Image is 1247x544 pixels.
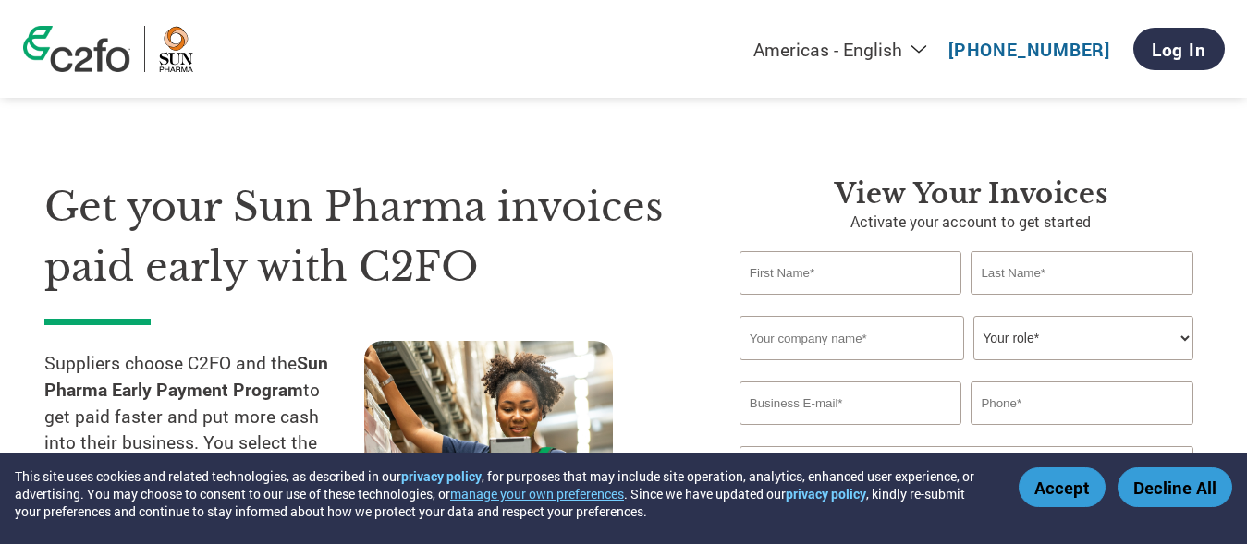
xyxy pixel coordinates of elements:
[15,467,992,520] div: This site uses cookies and related technologies, as described in our , for purposes that may incl...
[973,316,1193,360] select: Title/Role
[740,316,964,360] input: Your company name*
[740,427,962,439] div: Inavlid Email Address
[23,26,130,72] img: c2fo logo
[740,296,962,308] div: Invalid first name or first name is too long
[740,362,1193,374] div: Invalid company name or company name is too long
[971,296,1193,308] div: Invalid last name or last name is too long
[450,485,624,502] button: manage your own preferences
[159,26,193,72] img: Sun Pharma
[971,381,1193,425] input: Phone*
[401,467,482,485] a: privacy policy
[44,350,364,510] p: Suppliers choose C2FO and the to get paid faster and put more cash into their business. You selec...
[1019,467,1106,507] button: Accept
[971,251,1193,295] input: Last Name*
[740,381,962,425] input: Invalid Email format
[364,341,613,523] img: supply chain worker
[1118,467,1232,507] button: Decline All
[44,351,328,401] strong: Sun Pharma Early Payment Program
[1133,28,1225,70] a: Log In
[948,38,1110,61] a: [PHONE_NUMBER]
[740,251,962,295] input: First Name*
[740,211,1203,233] p: Activate your account to get started
[786,485,866,502] a: privacy policy
[740,177,1203,211] h3: View Your Invoices
[44,177,684,296] h1: Get your Sun Pharma invoices paid early with C2FO
[971,427,1193,439] div: Inavlid Phone Number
